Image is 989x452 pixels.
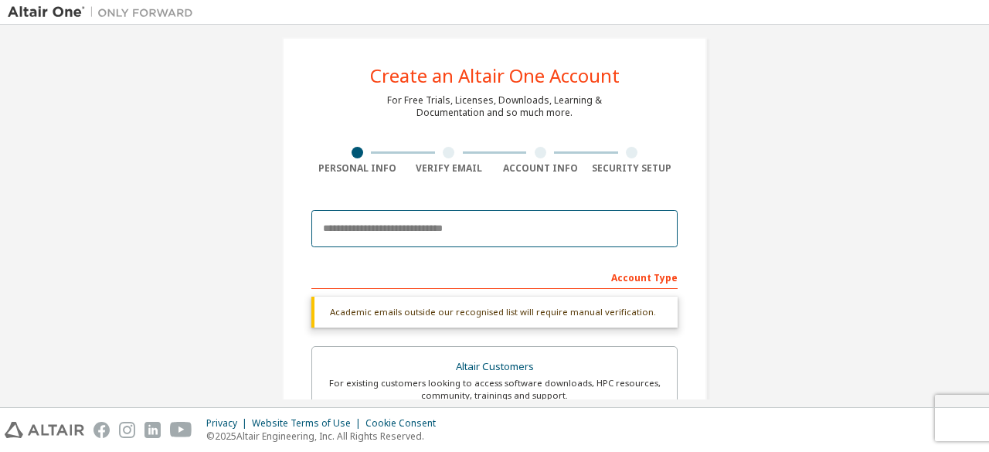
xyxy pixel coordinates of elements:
[311,162,403,175] div: Personal Info
[8,5,201,20] img: Altair One
[5,422,84,438] img: altair_logo.svg
[252,417,365,430] div: Website Terms of Use
[321,356,668,378] div: Altair Customers
[144,422,161,438] img: linkedin.svg
[206,430,445,443] p: © 2025 Altair Engineering, Inc. All Rights Reserved.
[206,417,252,430] div: Privacy
[365,417,445,430] div: Cookie Consent
[119,422,135,438] img: instagram.svg
[370,66,620,85] div: Create an Altair One Account
[494,162,586,175] div: Account Info
[170,422,192,438] img: youtube.svg
[321,377,668,402] div: For existing customers looking to access software downloads, HPC resources, community, trainings ...
[311,264,678,289] div: Account Type
[403,162,495,175] div: Verify Email
[586,162,678,175] div: Security Setup
[311,297,678,328] div: Academic emails outside our recognised list will require manual verification.
[387,94,602,119] div: For Free Trials, Licenses, Downloads, Learning & Documentation and so much more.
[93,422,110,438] img: facebook.svg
